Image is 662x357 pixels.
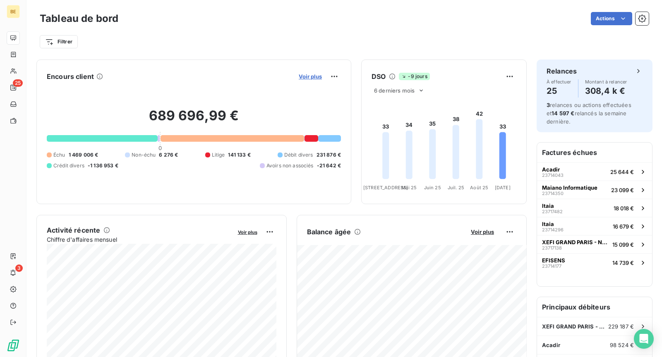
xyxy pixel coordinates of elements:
h6: Balance âgée [307,227,351,237]
span: -9 jours [399,73,429,80]
span: 6 276 € [159,151,178,159]
span: Acadir [542,342,560,348]
h6: Activité récente [47,225,100,235]
span: Itaia [542,221,554,227]
span: Débit divers [284,151,313,159]
span: Non-échu [132,151,156,159]
button: EFISENS2371417714 739 € [537,253,652,271]
h3: Tableau de bord [40,11,118,26]
span: Chiffre d'affaires mensuel [47,235,232,244]
div: BE [7,5,20,18]
span: 3 [547,102,550,108]
span: 1 469 006 € [69,151,98,159]
h4: 25 [547,84,571,98]
h6: Encours client [47,71,94,81]
button: Voir plus [235,228,260,236]
span: 0 [158,145,162,151]
span: 23 099 € [611,187,634,193]
span: -21 642 € [317,162,341,169]
button: Itaia2371429616 679 € [537,217,652,235]
h6: Relances [547,66,577,76]
span: 23717138 [542,245,562,250]
span: Itaia [542,202,554,209]
h6: DSO [372,71,386,81]
button: Maiano Informatique2371435023 099 € [537,181,652,199]
h2: 689 696,99 € [47,107,341,132]
span: -1 136 953 € [88,162,118,169]
span: Crédit divers [53,162,84,169]
span: 18 018 € [614,205,634,212]
span: 231 876 € [317,151,341,159]
button: Actions [591,12,632,25]
span: XEFI GRAND PARIS - NOVATIM [542,239,609,245]
span: Échu [53,151,65,159]
tspan: [DATE] [495,185,511,190]
span: XEFI GRAND PARIS - NOVATIM [542,323,608,330]
img: Logo LeanPay [7,339,20,352]
span: À effectuer [547,79,571,84]
span: 23717482 [542,209,563,214]
button: Voir plus [468,228,496,236]
span: 3 [15,264,23,272]
span: 15 099 € [612,241,634,248]
span: 25 644 € [610,169,634,175]
span: 14 597 € [552,110,574,117]
tspan: Juil. 25 [448,185,464,190]
span: EFISENS [542,257,565,264]
button: Itaia2371748218 018 € [537,199,652,217]
span: 141 133 € [228,151,250,159]
span: Maiano Informatique [542,184,597,191]
button: XEFI GRAND PARIS - NOVATIM2371713815 099 € [537,235,652,253]
span: Avoirs non associés [266,162,314,169]
tspan: [STREET_ADDRESS] [363,185,408,190]
span: 23714177 [542,264,561,269]
tspan: Juin 25 [424,185,441,190]
span: 229 187 € [608,323,634,330]
span: 25 [13,79,23,87]
tspan: Août 25 [470,185,488,190]
span: 23714296 [542,227,564,232]
span: Voir plus [238,229,257,235]
span: Litige [212,151,225,159]
button: Acadir2371404325 644 € [537,162,652,181]
span: Montant à relancer [585,79,627,84]
span: 23714350 [542,191,564,196]
button: Voir plus [296,73,324,80]
span: 98 524 € [610,342,634,348]
div: Open Intercom Messenger [634,329,654,349]
span: 14 739 € [612,259,634,266]
button: Filtrer [40,35,78,48]
span: Voir plus [471,228,494,235]
h6: Factures échues [537,143,652,162]
span: 23714043 [542,173,564,178]
span: Acadir [542,166,560,173]
h6: Principaux débiteurs [537,297,652,317]
span: relances ou actions effectuées et relancés la semaine dernière. [547,102,631,125]
tspan: Mai 25 [401,185,417,190]
span: Voir plus [299,73,322,80]
h4: 308,4 k € [585,84,627,98]
span: 16 679 € [613,223,634,230]
span: 6 derniers mois [374,87,415,94]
